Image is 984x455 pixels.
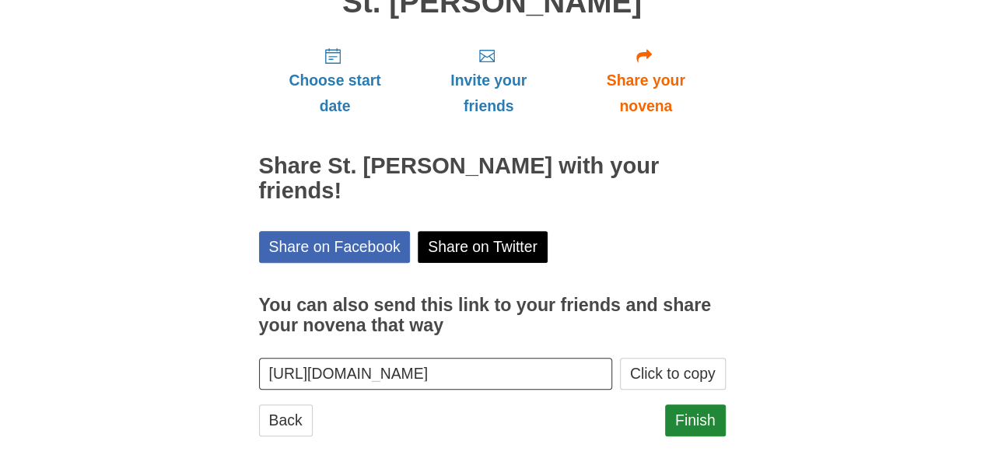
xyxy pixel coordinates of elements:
a: Choose start date [259,34,411,127]
h3: You can also send this link to your friends and share your novena that way [259,296,726,335]
a: Invite your friends [411,34,566,127]
span: Share your novena [582,68,710,119]
a: Share on Twitter [418,231,548,263]
h2: Share St. [PERSON_NAME] with your friends! [259,154,726,204]
a: Share on Facebook [259,231,411,263]
a: Back [259,404,313,436]
a: Finish [665,404,726,436]
a: Share your novena [566,34,726,127]
button: Click to copy [620,358,726,390]
span: Choose start date [275,68,396,119]
span: Invite your friends [426,68,550,119]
